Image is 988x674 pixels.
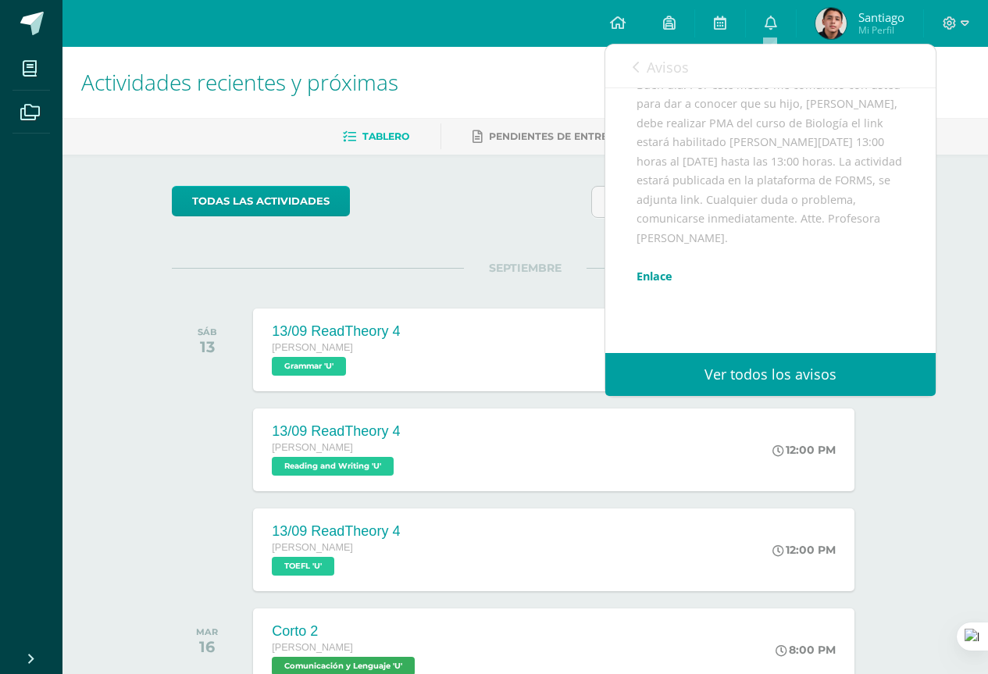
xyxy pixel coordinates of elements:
[272,357,346,376] span: Grammar 'U'
[473,124,622,149] a: Pendientes de entrega
[776,643,836,657] div: 8:00 PM
[272,442,353,453] span: [PERSON_NAME]
[272,542,353,553] span: [PERSON_NAME]
[637,76,904,420] div: Buen día. Por este medio me comunico con usted para dar a conocer que su hijo, [PERSON_NAME], deb...
[647,58,689,77] span: Avisos
[272,642,353,653] span: [PERSON_NAME]
[464,261,587,275] span: SEPTIEMBRE
[272,557,334,576] span: TOEFL 'U'
[81,67,398,97] span: Actividades recientes y próximas
[592,187,878,217] input: Busca una actividad próxima aquí...
[858,9,904,25] span: Santiago
[637,269,672,284] a: Enlace
[272,323,400,340] div: 13/09 ReadTheory 4
[362,130,409,142] span: Tablero
[198,337,217,356] div: 13
[272,457,394,476] span: Reading and Writing 'U'
[772,443,836,457] div: 12:00 PM
[815,8,847,39] img: b81a375a2ba29ccfbe84947ecc58dfa2.png
[172,186,350,216] a: todas las Actividades
[272,423,400,440] div: 13/09 ReadTheory 4
[272,523,400,540] div: 13/09 ReadTheory 4
[343,124,409,149] a: Tablero
[272,342,353,353] span: [PERSON_NAME]
[196,626,218,637] div: MAR
[272,623,419,640] div: Corto 2
[198,326,217,337] div: SÁB
[858,23,904,37] span: Mi Perfil
[196,637,218,656] div: 16
[605,353,936,396] a: Ver todos los avisos
[489,130,622,142] span: Pendientes de entrega
[772,543,836,557] div: 12:00 PM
